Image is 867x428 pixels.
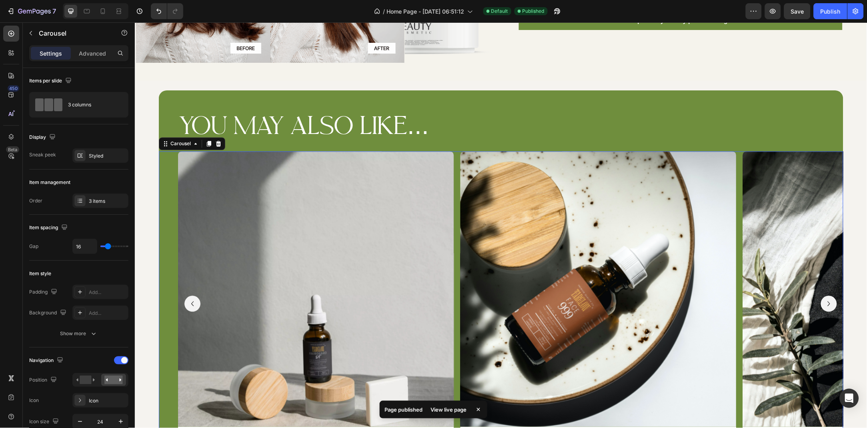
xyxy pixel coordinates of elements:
div: 450 [8,85,19,92]
span: / [383,7,385,16]
div: Open Intercom Messenger [840,389,859,408]
div: Item management [29,179,70,186]
span: Default [491,8,508,15]
div: Show more [60,330,98,338]
p: Carousel [39,28,107,38]
div: Item spacing [29,222,69,233]
div: Carousel [34,118,58,125]
input: Auto [73,239,97,254]
div: Padding [29,287,59,298]
div: Styled [89,152,126,160]
button: Publish [814,3,847,19]
a: TARGLOW Hairguard DF Hair Oil- 100ml premium hair oil [43,129,319,405]
p: 7 [52,6,56,16]
div: 3 columns [68,96,117,114]
div: Beta [6,146,19,153]
div: Icon [29,397,39,404]
span: Published [523,8,545,15]
span: Home Page - [DATE] 06:51:12 [386,7,464,16]
div: Position [29,375,58,386]
div: Icon size [29,416,60,427]
button: 7 [3,3,60,19]
div: Undo/Redo [151,3,183,19]
button: Save [784,3,811,19]
p: Advanced [79,49,106,58]
div: Background [29,308,68,318]
p: Page published [384,406,422,414]
div: 3 items [89,198,126,205]
div: Navigation [29,355,65,366]
div: Item style [29,270,51,277]
div: Icon [89,397,126,404]
button: Show more [29,326,128,341]
div: Items per slide [29,76,73,86]
div: Display [29,132,57,143]
div: View live page [426,404,471,415]
span: Save [791,8,804,15]
a: Face 999 – Premium Organic Face Oil 30 ml/ 1.01 fl oz [326,129,602,405]
div: Add... [89,289,126,296]
div: Add... [89,310,126,317]
div: Gap [29,243,38,250]
p: Settings [40,49,62,58]
div: Sneak peek [29,151,56,158]
button: Carousel Next Arrow [686,274,702,290]
div: Order [29,197,42,204]
div: Publish [821,7,841,16]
